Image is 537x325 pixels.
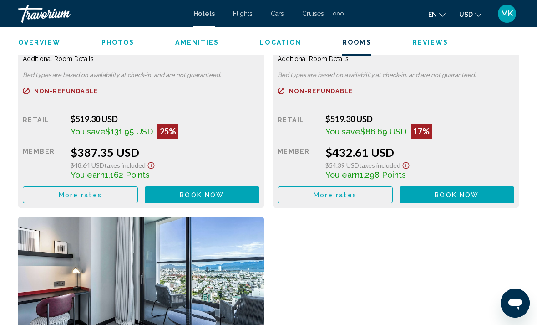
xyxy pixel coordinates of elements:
button: Location [260,38,301,46]
div: Member [23,145,64,180]
a: Cruises [302,10,324,17]
span: Reviews [412,39,449,46]
button: Show Taxes and Fees disclaimer [400,159,411,170]
span: You earn [71,170,105,180]
span: Non-refundable [289,88,353,94]
span: More rates [59,191,102,199]
div: $387.35 USD [71,145,259,159]
span: Rooms [342,39,371,46]
span: Location [260,39,301,46]
span: You save [325,127,360,136]
div: $519.30 USD [325,114,514,124]
button: Rooms [342,38,371,46]
button: Extra navigation items [333,6,344,21]
span: Photos [101,39,135,46]
button: Change currency [459,8,481,21]
span: Book now [180,191,224,199]
span: Taxes included [359,161,400,169]
span: You save [71,127,106,136]
span: Additional Room Details [278,55,349,62]
div: Retail [278,114,319,139]
span: Taxes included [104,161,146,169]
button: Show Taxes and Fees disclaimer [146,159,157,170]
button: Reviews [412,38,449,46]
a: Flights [233,10,253,17]
span: You earn [325,170,360,180]
span: USD [459,11,473,18]
span: 1,162 Points [105,170,150,180]
p: Bed types are based on availability at check-in, and are not guaranteed. [278,72,514,78]
button: Book now [145,186,260,203]
span: $54.39 USD [325,161,359,169]
span: Non-refundable [34,88,98,94]
button: Amenities [175,38,219,46]
span: 1,298 Points [360,170,406,180]
span: More rates [314,191,357,199]
span: Additional Room Details [23,55,94,62]
iframe: Кнопка запуска окна обмена сообщениями [501,289,530,318]
span: $131.95 USD [106,127,153,136]
button: Overview [18,38,61,46]
p: Bed types are based on availability at check-in, and are not guaranteed. [23,72,259,78]
div: Member [278,145,319,180]
span: $86.69 USD [360,127,406,136]
button: User Menu [495,4,519,23]
button: More rates [278,186,393,203]
span: $48.64 USD [71,161,104,169]
div: 17% [411,124,432,139]
span: Book now [435,191,479,199]
span: MK [501,9,513,18]
button: Photos [101,38,135,46]
button: Change language [428,8,446,21]
div: $432.61 USD [325,145,514,159]
span: Amenities [175,39,219,46]
a: Cars [271,10,284,17]
div: $519.30 USD [71,114,259,124]
a: Hotels [193,10,215,17]
div: Retail [23,114,64,139]
span: en [428,11,437,18]
div: 25% [157,124,178,139]
button: More rates [23,186,138,203]
span: Overview [18,39,61,46]
button: Book now [400,186,515,203]
a: Travorium [18,5,184,23]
